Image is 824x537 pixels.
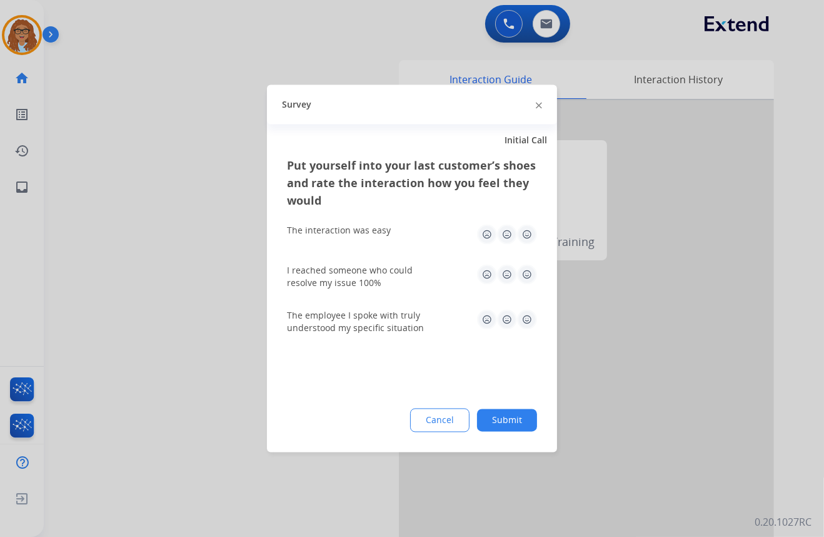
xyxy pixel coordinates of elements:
[287,310,437,335] div: The employee I spoke with truly understood my specific situation
[410,409,470,432] button: Cancel
[536,102,542,108] img: close-button
[755,514,811,529] p: 0.20.1027RC
[287,265,437,290] div: I reached someone who could resolve my issue 100%
[282,98,311,111] span: Survey
[505,135,547,147] span: Initial Call
[477,409,537,432] button: Submit
[287,157,537,210] h3: Put yourself into your last customer’s shoes and rate the interaction how you feel they would
[287,225,391,237] div: The interaction was easy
